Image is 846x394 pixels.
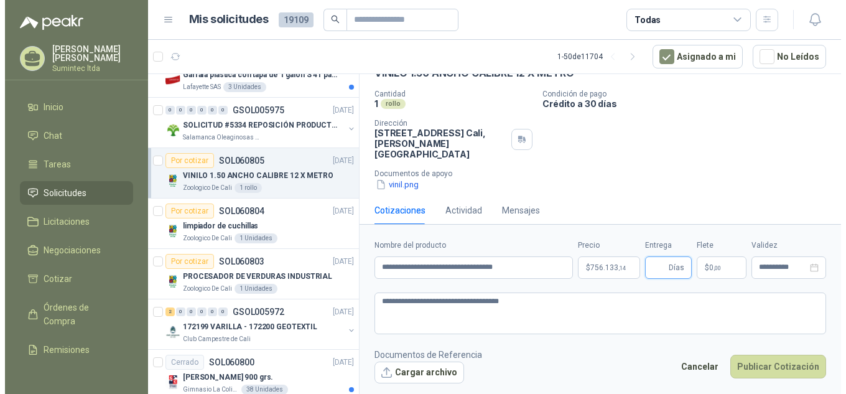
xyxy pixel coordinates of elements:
[274,12,309,27] span: 19109
[376,99,401,109] div: rollo
[709,265,716,271] span: ,00
[15,181,128,205] a: Solicitudes
[160,254,209,269] div: Por cotizar
[178,233,227,243] p: Zoologico De Cali
[178,170,328,182] p: VINILO 1.50 ANCHO CALIBRE 12 X METRO
[160,173,175,188] img: Company Logo
[39,272,67,286] span: Cotizar
[613,265,621,271] span: ,14
[230,284,272,294] div: 1 Unidades
[573,240,635,251] label: Precio
[39,129,57,143] span: Chat
[228,307,279,316] p: GSOL005972
[204,358,249,367] p: SOL060800
[746,240,821,251] label: Validez
[328,155,349,167] p: [DATE]
[160,307,170,316] div: 2
[213,307,223,316] div: 0
[178,82,216,92] p: Lafayette SAS
[692,256,741,279] p: $ 0,00
[648,45,738,68] button: Asignado a mi
[178,372,268,383] p: [PERSON_NAME] 900 grs.
[160,204,209,218] div: Por cotizar
[585,264,621,271] span: 756.133
[328,105,349,116] p: [DATE]
[160,355,199,370] div: Cerrado
[497,204,535,217] div: Mensajes
[230,233,272,243] div: 1 Unidades
[15,238,128,262] a: Negociaciones
[143,199,354,249] a: Por cotizarSOL060804[DATE] Company Logolimpiador de cuchillasZoologico De Cali1 Unidades
[328,357,349,368] p: [DATE]
[552,47,638,67] div: 1 - 50 de 11704
[47,45,128,62] p: [PERSON_NAME] [PERSON_NAME]
[178,133,256,143] p: Salamanca Oleaginosas SAS
[692,240,741,251] label: Flete
[370,119,501,128] p: Dirección
[182,106,191,115] div: 0
[700,264,704,271] span: $
[192,307,202,316] div: 0
[160,153,209,168] div: Por cotizar
[160,324,175,339] img: Company Logo
[15,296,128,333] a: Órdenes de Compra
[326,15,335,24] span: search
[160,274,175,289] img: Company Logo
[704,264,716,271] span: 0
[370,240,568,251] label: Nombre del producto
[39,243,96,257] span: Negociaciones
[39,301,116,328] span: Órdenes de Compra
[370,169,831,178] p: Documentos de apoyo
[725,355,821,378] button: Publicar Cotización
[178,69,333,81] p: Garrafa plástica con tapa de 1 galón S 41 para almacenar varsol, thiner y alcohol
[630,13,656,27] div: Todas
[370,98,373,109] p: 1
[192,106,202,115] div: 0
[178,284,227,294] p: Zoologico De Cali
[39,343,85,357] span: Remisiones
[15,267,128,291] a: Cotizar
[160,375,175,390] img: Company Logo
[178,120,333,131] p: SOLICITUD #5334 REPOSICIÓN PRODUCTOS
[537,90,831,98] p: Condición de pago
[15,210,128,233] a: Licitaciones
[160,304,351,344] a: 2 0 0 0 0 0 GSOL005972[DATE] Company Logo172199 VARILLA - 172200 GEOTEXTILClub Campestre de Cali
[370,362,459,384] button: Cargar archivo
[669,355,720,378] button: Cancelar
[15,15,78,30] img: Logo peakr
[15,338,128,362] a: Remisiones
[160,123,175,138] img: Company Logo
[160,103,351,143] a: 0 0 0 0 0 0 GSOL005975[DATE] Company LogoSOLICITUD #5334 REPOSICIÓN PRODUCTOSSalamanca Oleaginosa...
[178,321,312,333] p: 172199 VARILLA - 172200 GEOTEXTIL
[39,157,66,171] span: Tareas
[184,11,264,29] h1: Mis solicitudes
[203,106,212,115] div: 0
[15,152,128,176] a: Tareas
[214,207,259,215] p: SOL060804
[39,100,58,114] span: Inicio
[160,106,170,115] div: 0
[228,106,279,115] p: GSOL005975
[143,249,354,299] a: Por cotizarSOL060803[DATE] Company LogoPROCESADOR DE VERDURAS INDUSTRIALZoologico De Cali1 Unidades
[182,307,191,316] div: 0
[143,148,354,199] a: Por cotizarSOL060805[DATE] Company LogoVINILO 1.50 ANCHO CALIBRE 12 X METROZoologico De Cali1 rollo
[39,215,85,228] span: Licitaciones
[573,256,635,279] p: $756.133,14
[328,306,349,318] p: [DATE]
[328,256,349,268] p: [DATE]
[15,124,128,148] a: Chat
[171,307,180,316] div: 0
[39,186,81,200] span: Solicitudes
[160,223,175,238] img: Company Logo
[171,106,180,115] div: 0
[214,156,259,165] p: SOL060805
[178,220,253,232] p: limpiador de cuchillas
[537,98,831,109] p: Crédito a 30 días
[213,106,223,115] div: 0
[748,45,821,68] button: No Leídos
[230,183,257,193] div: 1 rollo
[370,204,421,217] div: Cotizaciones
[640,240,687,251] label: Entrega
[218,82,261,92] div: 3 Unidades
[328,205,349,217] p: [DATE]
